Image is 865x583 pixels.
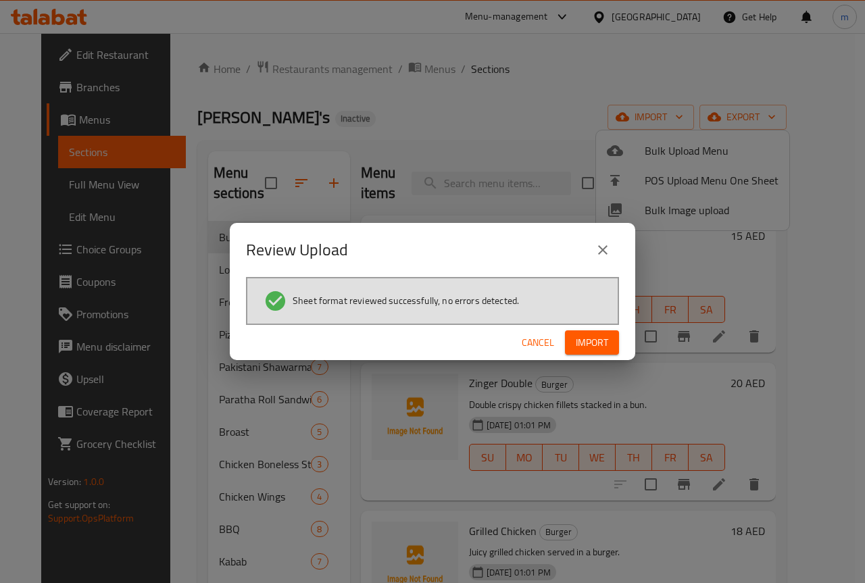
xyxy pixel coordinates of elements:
[576,334,608,351] span: Import
[587,234,619,266] button: close
[516,330,560,355] button: Cancel
[565,330,619,355] button: Import
[246,239,348,261] h2: Review Upload
[293,294,519,307] span: Sheet format reviewed successfully, no errors detected.
[522,334,554,351] span: Cancel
